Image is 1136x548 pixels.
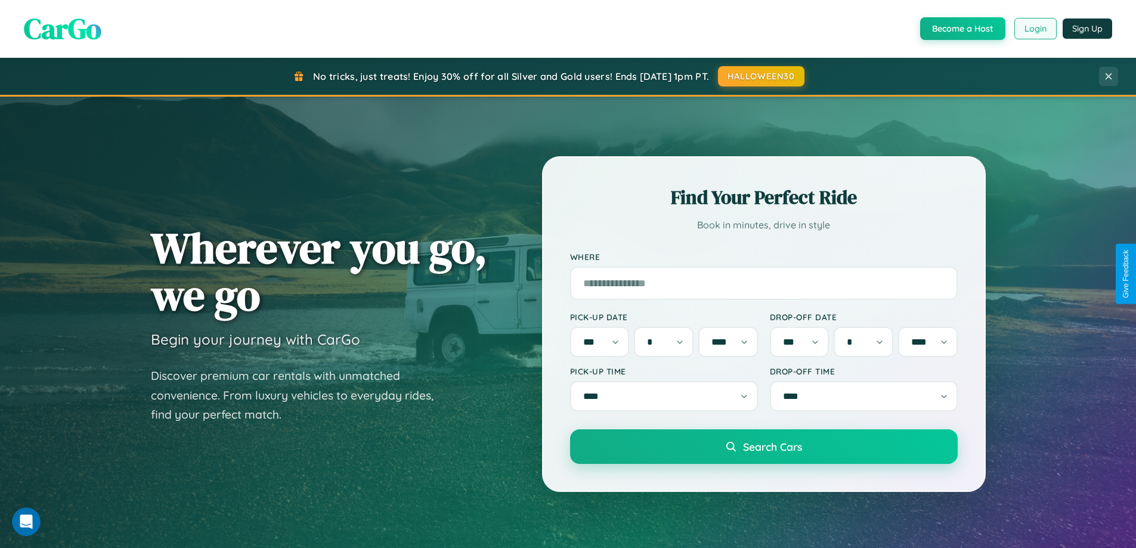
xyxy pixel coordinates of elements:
[570,184,958,210] h2: Find Your Perfect Ride
[1063,18,1112,39] button: Sign Up
[570,429,958,464] button: Search Cars
[313,70,709,82] span: No tricks, just treats! Enjoy 30% off for all Silver and Gold users! Ends [DATE] 1pm PT.
[570,366,758,376] label: Pick-up Time
[151,330,360,348] h3: Begin your journey with CarGo
[151,224,487,318] h1: Wherever you go, we go
[24,9,101,48] span: CarGo
[12,507,41,536] iframe: Intercom live chat
[920,17,1005,40] button: Become a Host
[1014,18,1057,39] button: Login
[770,312,958,322] label: Drop-off Date
[743,440,802,453] span: Search Cars
[1122,250,1130,298] div: Give Feedback
[718,66,804,86] button: HALLOWEEN30
[151,366,449,425] p: Discover premium car rentals with unmatched convenience. From luxury vehicles to everyday rides, ...
[570,252,958,262] label: Where
[770,366,958,376] label: Drop-off Time
[570,312,758,322] label: Pick-up Date
[570,216,958,234] p: Book in minutes, drive in style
